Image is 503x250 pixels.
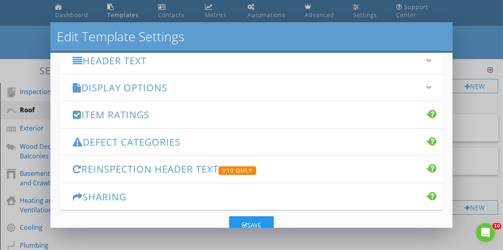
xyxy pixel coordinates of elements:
[242,221,261,230] div: Save
[57,29,447,44] h2: Edit Template Settings
[424,192,433,201] i: keyboard_arrow_down
[73,82,421,93] h3: Display Options
[73,163,421,175] h3: Reinspection Header Text
[424,137,433,146] i: keyboard_arrow_down
[73,55,421,66] h3: Header Text
[424,56,433,65] i: keyboard_arrow_down
[219,166,256,175] div: V10 Only
[73,191,421,202] h3: Sharing
[424,110,433,119] i: keyboard_arrow_down
[492,223,501,229] span: 10
[424,164,433,174] i: keyboard_arrow_down
[73,109,421,120] h3: Item Ratings
[476,223,495,242] iframe: Intercom live chat
[424,83,433,92] i: keyboard_arrow_down
[219,162,256,175] a: V10 Only
[73,137,421,147] h3: Defect Categories
[229,216,274,234] button: Save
